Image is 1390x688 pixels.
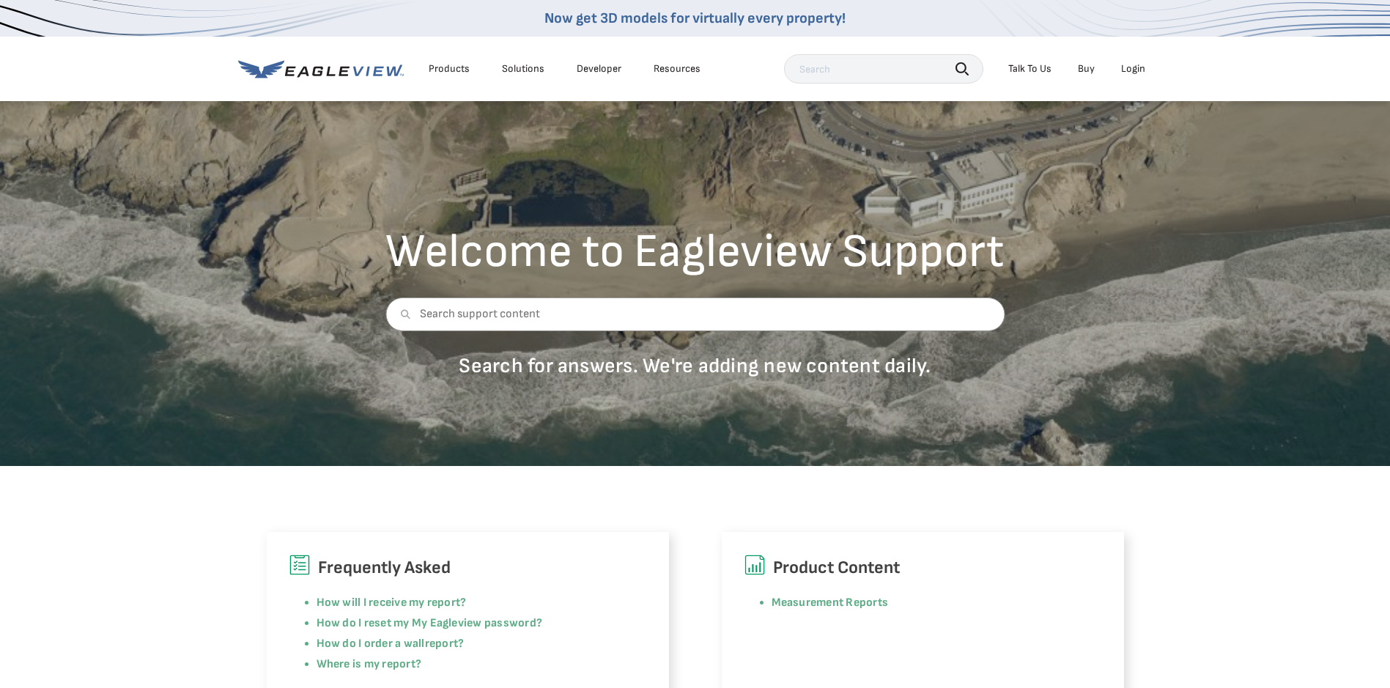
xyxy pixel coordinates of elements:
a: Now get 3D models for virtually every property! [544,10,846,27]
a: How do I reset my My Eagleview password? [317,616,543,630]
a: Buy [1078,62,1095,75]
a: ? [458,637,464,651]
div: Resources [654,62,700,75]
a: Where is my report? [317,657,422,671]
a: Measurement Reports [772,596,889,610]
input: Search support content [385,297,1005,331]
a: Developer [577,62,621,75]
div: Products [429,62,470,75]
div: Talk To Us [1008,62,1051,75]
a: How will I receive my report? [317,596,467,610]
div: Login [1121,62,1145,75]
p: Search for answers. We're adding new content daily. [385,353,1005,379]
h6: Product Content [744,554,1102,582]
h2: Welcome to Eagleview Support [385,229,1005,275]
a: report [425,637,458,651]
div: Solutions [502,62,544,75]
a: How do I order a wall [317,637,425,651]
input: Search [784,54,983,84]
h6: Frequently Asked [289,554,647,582]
